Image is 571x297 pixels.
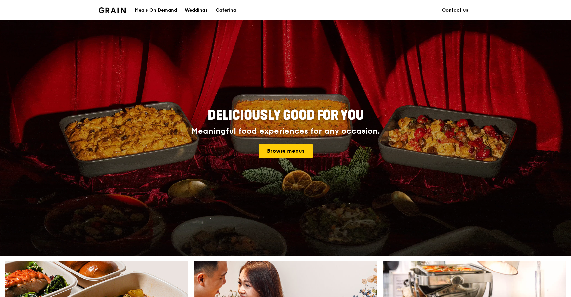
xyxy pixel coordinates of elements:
div: Meaningful food experiences for any occasion. [166,127,405,136]
span: Deliciously good for you [208,107,364,123]
div: Weddings [185,0,208,20]
div: Meals On Demand [135,0,177,20]
img: Grain [99,7,126,13]
a: Contact us [438,0,472,20]
div: Catering [216,0,236,20]
a: Weddings [181,0,212,20]
a: Browse menus [259,144,313,158]
a: Catering [212,0,240,20]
